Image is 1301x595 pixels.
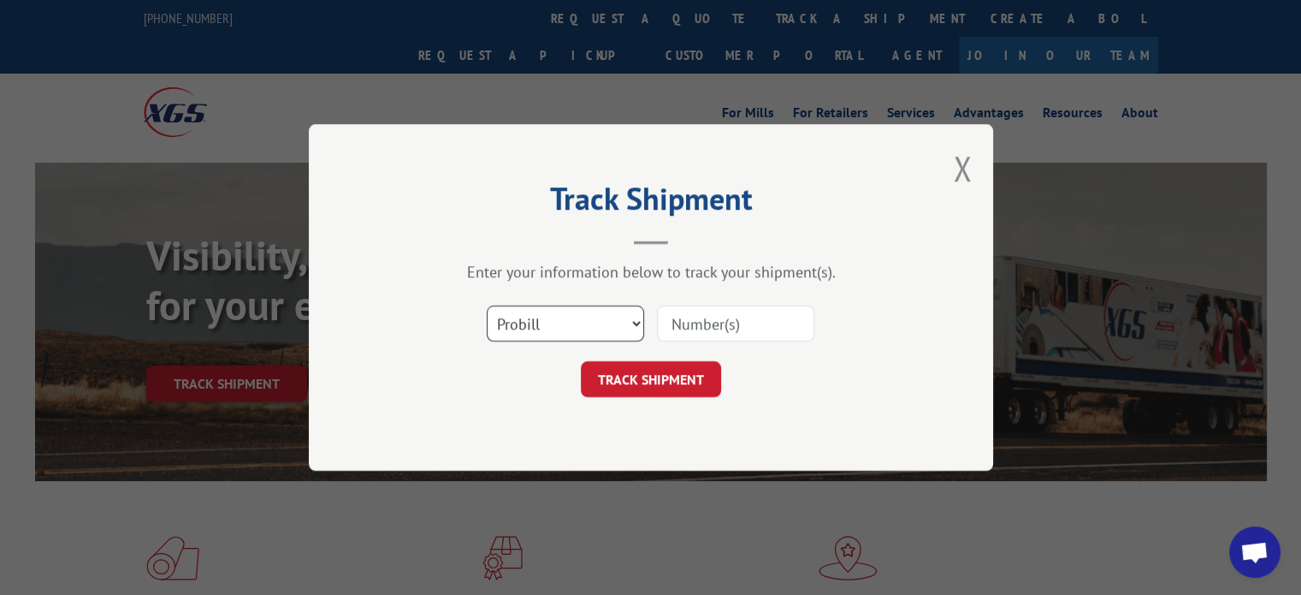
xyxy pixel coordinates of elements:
[953,146,972,191] button: Close modal
[394,262,908,282] div: Enter your information below to track your shipment(s).
[1229,527,1280,578] a: Open chat
[657,306,814,342] input: Number(s)
[581,361,721,397] button: TRACK SHIPMENT
[394,187,908,219] h2: Track Shipment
